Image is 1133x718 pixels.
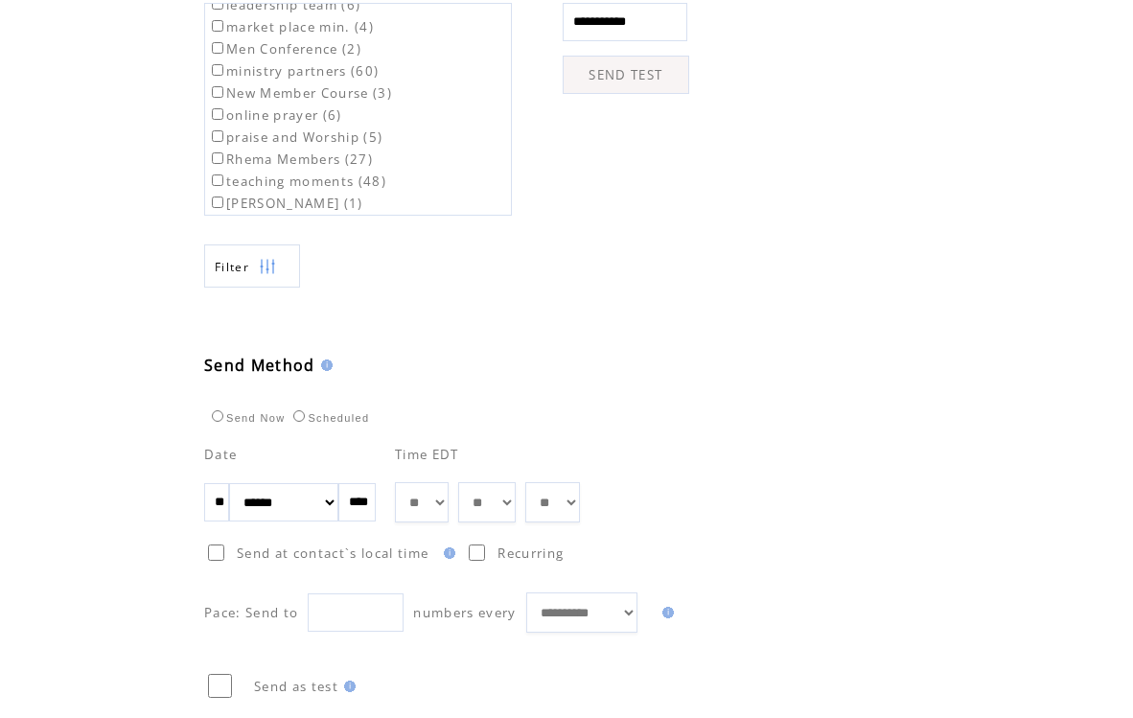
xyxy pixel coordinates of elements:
label: Scheduled [289,412,369,424]
label: ministry partners (60) [208,62,379,80]
input: Scheduled [293,410,305,422]
input: [PERSON_NAME] (1) [212,197,223,208]
img: help.gif [315,359,333,371]
label: New Member Course (3) [208,84,392,102]
span: numbers every [413,604,516,621]
input: online prayer (6) [212,108,223,120]
input: New Member Course (3) [212,86,223,98]
span: Send as test [254,678,338,695]
span: Show filters [215,259,249,275]
span: Time EDT [395,446,459,463]
span: Recurring [497,544,564,562]
span: Send at contact`s local time [237,544,428,562]
img: help.gif [657,607,674,618]
img: help.gif [338,681,356,692]
span: Send Method [204,355,315,376]
label: market place min. (4) [208,18,374,35]
label: [PERSON_NAME] (1) [208,195,363,212]
label: online prayer (6) [208,106,342,124]
input: teaching moments (48) [212,174,223,186]
input: market place min. (4) [212,20,223,32]
input: Men Conference (2) [212,42,223,54]
input: ministry partners (60) [212,64,223,76]
img: filters.png [259,245,276,289]
label: Men Conference (2) [208,40,361,58]
label: Rhema Members (27) [208,151,373,168]
a: Filter [204,244,300,288]
span: Date [204,446,237,463]
label: praise and Worship (5) [208,128,382,146]
label: teaching moments (48) [208,173,386,190]
a: SEND TEST [563,56,689,94]
img: help.gif [438,547,455,559]
input: Rhema Members (27) [212,152,223,164]
input: Send Now [212,410,223,422]
span: Pace: Send to [204,604,298,621]
input: praise and Worship (5) [212,130,223,142]
label: Send Now [207,412,285,424]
